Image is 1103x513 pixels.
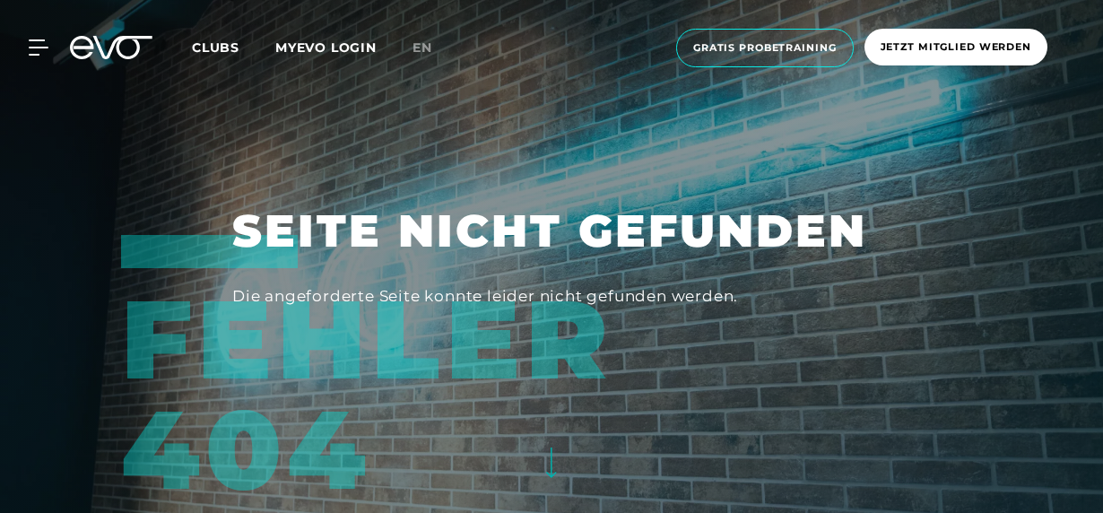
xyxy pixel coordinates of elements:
a: Jetzt Mitglied werden [859,29,1053,67]
span: en [413,39,432,56]
span: Gratis Probetraining [693,40,837,56]
div: Fehler 404 [121,235,896,505]
a: en [413,38,454,58]
div: Die angeforderte Seite konnte leider nicht gefunden werden. [232,282,871,310]
span: Clubs [192,39,239,56]
a: MYEVO LOGIN [275,39,377,56]
span: Jetzt Mitglied werden [881,39,1031,55]
h1: Seite nicht gefunden [232,202,871,260]
a: Clubs [192,39,275,56]
a: Gratis Probetraining [671,29,859,67]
